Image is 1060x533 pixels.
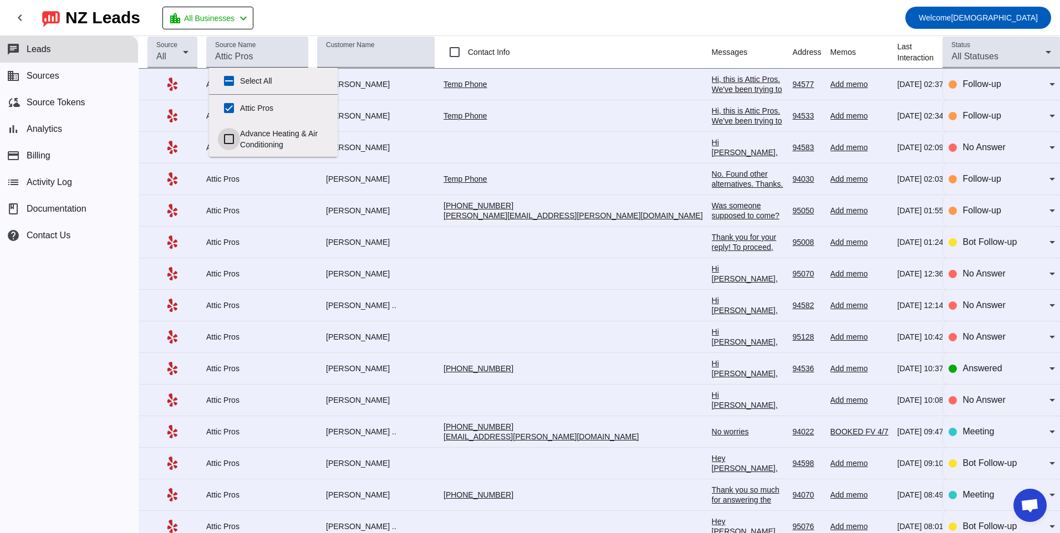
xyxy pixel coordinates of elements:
div: [DATE] 08:49:AM [898,490,957,500]
div: [DATE] 09:10:AM [898,458,957,468]
div: No worries [712,427,784,437]
div: Hi [PERSON_NAME], just checking in. Wondering if you still need help with your project. Please le... [712,137,784,247]
div: [DATE] 10:08:AM [898,395,957,405]
div: [PERSON_NAME] [317,79,435,89]
span: Bot Follow-up [962,237,1017,247]
div: Hi [PERSON_NAME], just checking in. Wondering if you still need help with your project. Please le... [712,390,784,500]
img: logo [42,8,60,27]
div: [PERSON_NAME] [317,237,435,247]
div: Attic Pros [206,269,308,279]
span: Answered [962,363,1002,373]
div: [PERSON_NAME] [317,111,435,121]
span: No Answer [962,269,1005,278]
div: Add memo [830,142,889,152]
mat-icon: Yelp [166,267,179,280]
div: 94536 [792,363,821,373]
a: [PHONE_NUMBER] [444,364,513,373]
div: Add memo [830,237,889,247]
div: 94533 [792,111,821,121]
div: [PERSON_NAME] [317,490,435,500]
div: Attic Pros [206,458,308,468]
div: Thank you for your reply! To proceed, could you please share your home property address and full ... [712,232,784,491]
div: 95008 [792,237,821,247]
span: Follow-up [962,174,1001,183]
div: Hi [PERSON_NAME], just checking in. Wondering if you still need help with your project. Please le... [712,264,784,373]
div: 94022 [792,427,821,437]
mat-icon: location_city [169,12,182,25]
div: 94583 [792,142,821,152]
div: 94598 [792,458,821,468]
button: All Businesses [162,7,253,29]
div: 94070 [792,490,821,500]
div: [PERSON_NAME] [317,269,435,279]
span: Contact Us [27,230,70,240]
div: [PERSON_NAME] [317,206,435,216]
div: Hi [PERSON_NAME], just checking in. Wondering if you still need help with your project. Please le... [712,327,784,437]
mat-icon: chevron_left [237,12,250,25]
div: 95128 [792,332,821,342]
div: [DATE] 02:09:PM [898,142,957,152]
div: Attic Pros [206,490,308,500]
label: Advance Heating & Air Conditioning [240,121,329,157]
div: [PERSON_NAME] .. [317,300,435,310]
mat-label: Customer Name [326,42,374,49]
div: Hi [PERSON_NAME], just checking in. Wondering if you still need help with your project. Please le... [712,295,784,405]
span: No Answer [962,332,1005,341]
mat-icon: Yelp [166,172,179,186]
div: Attic Pros [206,142,308,152]
mat-icon: Yelp [166,425,179,438]
span: No Answer [962,300,1005,310]
div: [DATE] 02:03:PM [898,174,957,184]
mat-icon: help [7,229,20,242]
div: Was someone supposed to come? [712,201,784,221]
div: [DATE] 01:24:PM [898,237,957,247]
a: [PERSON_NAME][EMAIL_ADDRESS][PERSON_NAME][DOMAIN_NAME] [444,211,703,220]
div: [DATE] 01:55:PM [898,206,957,216]
div: 95050 [792,206,821,216]
a: Temp Phone [444,111,487,120]
label: Contact Info [466,47,510,58]
div: Hi, this is Attic Pros. We've been trying to reach you regarding your recent inquiry. Please give... [712,74,784,194]
mat-icon: Yelp [166,362,179,375]
mat-icon: chevron_left [13,11,27,24]
span: book [7,202,20,216]
div: 95076 [792,521,821,531]
div: Attic Pros [206,206,308,216]
mat-icon: Yelp [166,299,179,312]
mat-label: Source Name [215,42,256,49]
label: Select All [240,69,329,93]
div: [DATE] 02:34:PM [898,111,957,121]
span: [DEMOGRAPHIC_DATA] [919,10,1038,25]
div: Add memo [830,490,889,500]
span: Bot Follow-up [962,458,1017,468]
div: 94577 [792,79,821,89]
div: Add memo [830,458,889,468]
label: Attic Pros [240,96,329,120]
div: Attic Pros [206,521,308,531]
th: Memos [830,36,898,69]
th: Messages [712,36,793,69]
mat-icon: Yelp [166,488,179,501]
mat-icon: Yelp [166,78,179,91]
div: Attic Pros [206,332,308,342]
div: 94030 [792,174,821,184]
mat-label: Source [156,42,177,49]
div: Hi [PERSON_NAME], thank you for answering the call. We regret to inform you that we do not offer ... [712,358,784,508]
mat-icon: list [7,176,20,189]
mat-icon: payment [7,149,20,162]
span: All [156,52,166,61]
span: Billing [27,151,50,161]
mat-icon: Yelp [166,235,179,249]
span: Source Tokens [27,98,85,107]
span: No Answer [962,395,1005,404]
div: Add memo [830,111,889,121]
a: [PHONE_NUMBER] [444,201,513,210]
div: [PERSON_NAME] [317,174,435,184]
div: Last Interaction [898,41,948,63]
div: Attic Pros [206,174,308,184]
div: Open chat [1013,489,1047,522]
span: Welcome [919,13,951,22]
mat-label: Status [951,42,970,49]
mat-icon: Yelp [166,330,179,344]
span: Leads [27,44,51,54]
